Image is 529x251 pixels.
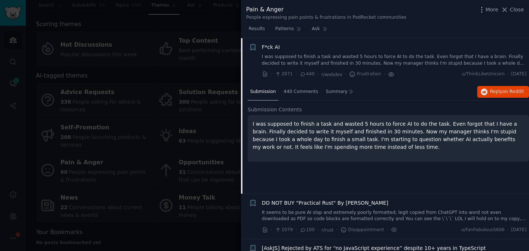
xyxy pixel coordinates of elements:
p: I was supposed to finish a task and wasted 5 hours to force AI to do the task. Even forgot that I... [253,120,524,151]
a: It seems to be pure AI slop and extremely poorly formatted, legit copied from ChatGPT into word n... [262,209,527,222]
span: · [295,71,297,78]
a: Patterns [273,23,304,38]
span: 2871 [275,71,293,78]
button: More [478,6,499,14]
span: · [317,71,319,78]
span: r/rust [321,227,334,233]
a: I was supposed to finish a task and wasted 5 hours to force AI to do the task. Even forgot that I... [262,54,527,67]
span: · [386,226,388,234]
span: u/ThinkLikeUnicorn [462,71,505,78]
span: · [507,71,509,78]
span: [DATE] [511,71,526,78]
span: · [507,227,509,233]
div: People expressing pain points & frustrations in PodRocket communities [246,14,406,21]
div: Pain & Anger [246,5,406,14]
span: · [271,226,272,234]
span: [DATE] [511,227,526,233]
span: Patterns [275,26,294,32]
a: Results [246,23,267,38]
a: Ask [309,23,330,38]
span: 440 [300,71,315,78]
span: 100 [300,227,315,233]
span: 1079 [275,227,293,233]
span: Disappointment [341,227,384,233]
span: Close [510,6,524,14]
button: Replyon Reddit [477,86,529,98]
span: r/webdev [321,72,342,77]
span: u/FanFabulous5606 [461,227,504,233]
span: Submission [250,89,276,95]
a: F*ck AI [262,43,280,51]
span: · [295,226,297,234]
span: Results [249,26,265,32]
span: 440 Comments [284,89,318,95]
span: · [336,226,338,234]
span: Reply [490,89,524,95]
span: Ask [312,26,320,32]
span: More [486,6,499,14]
span: Summary [326,89,348,95]
span: on Reddit [503,89,524,94]
span: Frustration [349,71,381,78]
span: · [271,71,272,78]
span: · [384,71,385,78]
span: · [317,226,319,234]
span: Submission Contents [248,106,302,114]
a: DO NOT BUY "Practical Rust" By [PERSON_NAME] [262,199,389,207]
span: · [345,71,346,78]
button: Close [501,6,524,14]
